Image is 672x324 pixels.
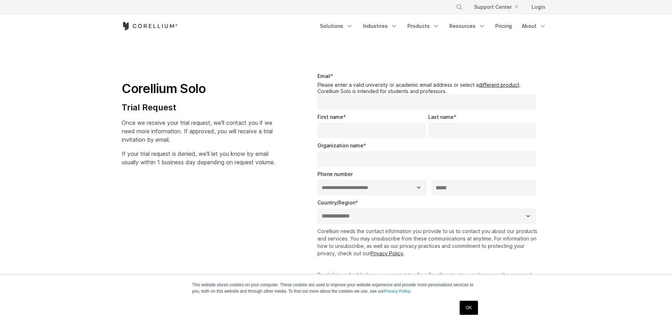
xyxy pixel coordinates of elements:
[317,114,343,120] span: First name
[526,1,551,13] a: Login
[122,119,273,143] span: Once we receive your trial request, we'll contact you if we need more information. If approved, y...
[317,82,539,94] legend: Please enter a valid university or academic email address or select a . Corellium Solo is intende...
[403,20,444,32] a: Products
[445,20,490,32] a: Resources
[122,102,275,113] h4: Trial Request
[122,150,275,166] span: If your trial request is denied, we'll let you know by email usually within 1 business day depend...
[517,20,551,32] a: About
[192,282,480,294] p: This website stores cookies on your computer. These cookies are used to improve your website expe...
[447,1,551,13] div: Navigation Menu
[428,114,454,120] span: Last name
[317,271,539,286] p: By clicking submit below, you consent to allow Corellium to store and process the personal inform...
[460,301,478,315] a: OK
[317,200,355,206] span: Country/Region
[316,20,551,32] div: Navigation Menu
[316,20,357,32] a: Solutions
[359,20,402,32] a: Industries
[384,289,411,294] a: Privacy Policy.
[122,81,275,97] h1: Corellium Solo
[479,82,519,88] a: different product
[468,1,523,13] a: Support Center
[122,22,178,30] a: Corellium Home
[317,142,363,148] span: Organization name
[317,227,539,257] p: Corellium needs the contact information you provide to us to contact you about our products and s...
[370,250,403,256] a: Privacy Policy
[491,20,516,32] a: Pricing
[317,73,331,79] span: Email
[317,171,353,177] span: Phone number
[453,1,466,13] button: Search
